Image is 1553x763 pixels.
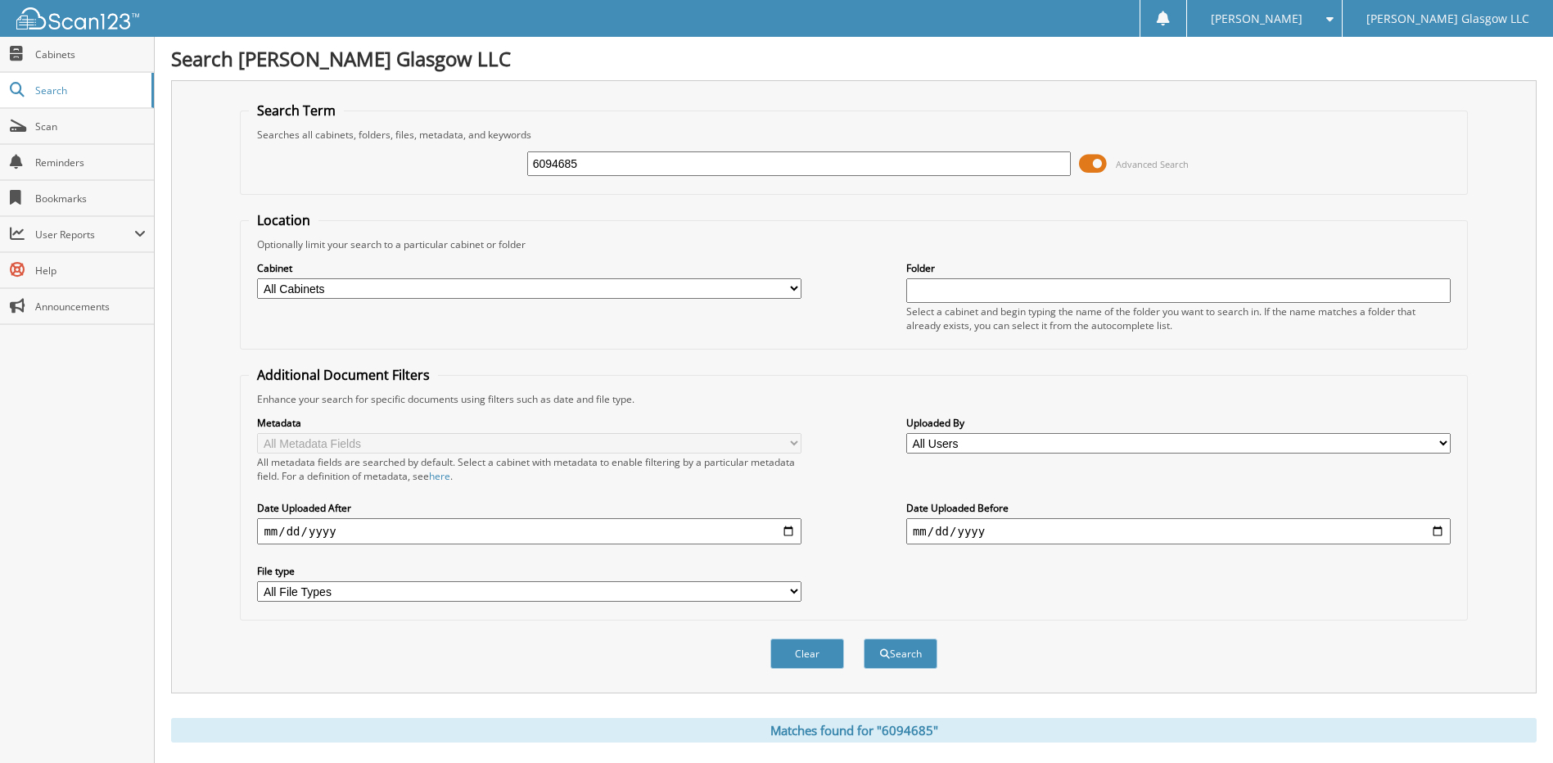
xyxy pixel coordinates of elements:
[1366,14,1529,24] span: [PERSON_NAME] Glasgow LLC
[906,305,1451,332] div: Select a cabinet and begin typing the name of the folder you want to search in. If the name match...
[249,392,1458,406] div: Enhance your search for specific documents using filters such as date and file type.
[257,455,801,483] div: All metadata fields are searched by default. Select a cabinet with metadata to enable filtering b...
[864,639,937,669] button: Search
[249,237,1458,251] div: Optionally limit your search to a particular cabinet or folder
[906,501,1451,515] label: Date Uploaded Before
[1211,14,1302,24] span: [PERSON_NAME]
[257,501,801,515] label: Date Uploaded After
[906,416,1451,430] label: Uploaded By
[35,228,134,242] span: User Reports
[35,300,146,314] span: Announcements
[1116,158,1189,170] span: Advanced Search
[35,120,146,133] span: Scan
[35,47,146,61] span: Cabinets
[257,518,801,544] input: start
[35,192,146,205] span: Bookmarks
[257,564,801,578] label: File type
[171,718,1537,743] div: Matches found for "6094685"
[770,639,844,669] button: Clear
[35,84,143,97] span: Search
[35,156,146,169] span: Reminders
[249,128,1458,142] div: Searches all cabinets, folders, files, metadata, and keywords
[257,416,801,430] label: Metadata
[35,264,146,278] span: Help
[429,469,450,483] a: here
[16,7,139,29] img: scan123-logo-white.svg
[249,102,344,120] legend: Search Term
[906,261,1451,275] label: Folder
[257,261,801,275] label: Cabinet
[249,366,438,384] legend: Additional Document Filters
[249,211,318,229] legend: Location
[906,518,1451,544] input: end
[171,45,1537,72] h1: Search [PERSON_NAME] Glasgow LLC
